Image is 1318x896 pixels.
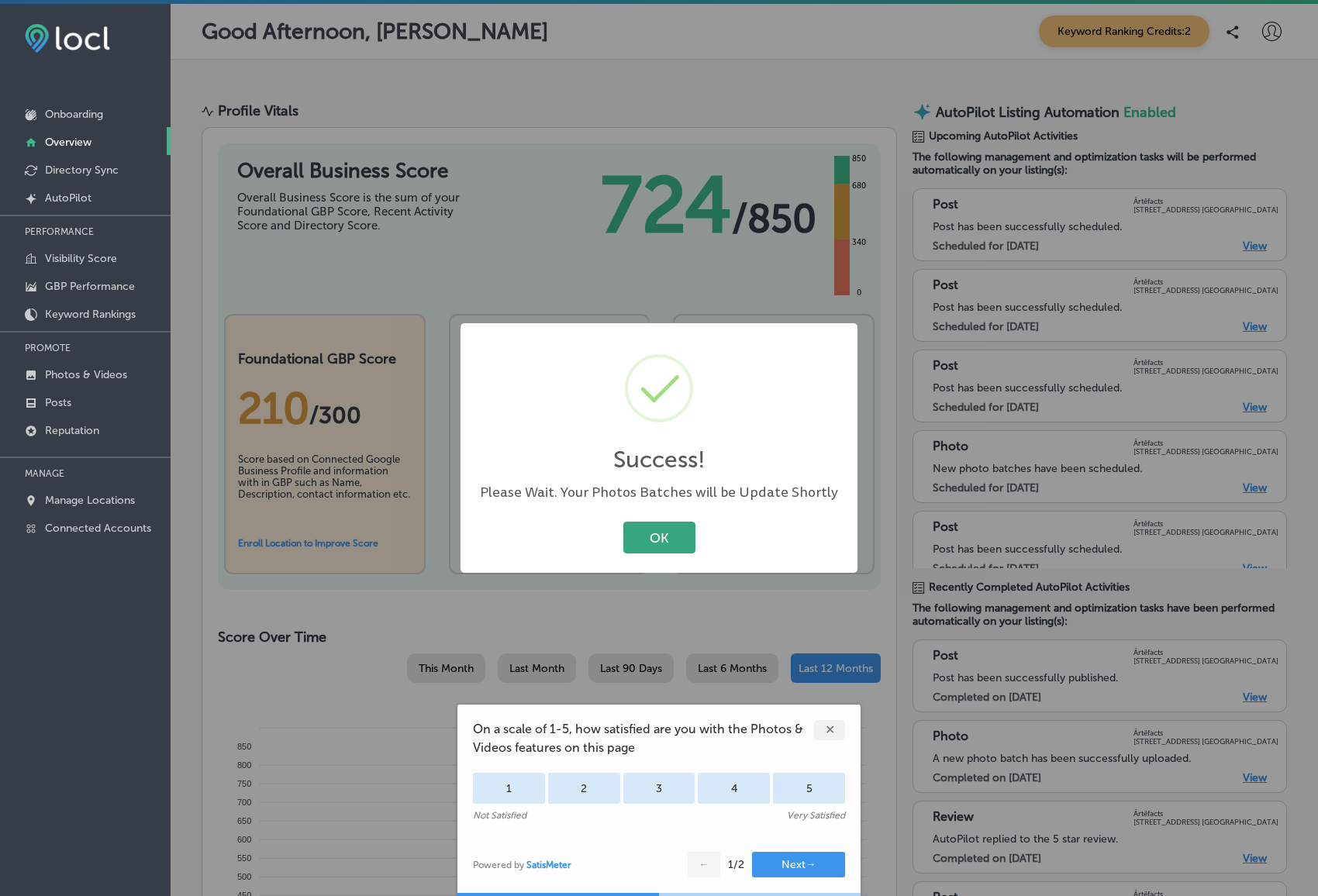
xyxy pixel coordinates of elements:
[45,108,103,121] p: Onboarding
[473,773,545,804] div: 1
[45,252,117,265] p: Visibility Score
[45,191,91,205] p: AutoPilot
[45,136,91,149] p: Overview
[45,164,119,177] p: Directory Sync
[773,773,845,804] div: 5
[476,483,842,502] div: Please Wait. Your Photos Batches will be Update Shortly
[45,368,127,381] p: Photos & Videos
[814,720,845,740] div: ✕
[548,773,620,804] div: 2
[473,860,571,870] div: Powered by
[787,810,845,821] div: Very Satisfied
[25,24,110,53] img: fda3e92497d09a02dc62c9cd864e3231.png
[473,810,526,821] div: Not Satisfied
[45,494,135,507] p: Manage Locations
[623,522,695,553] button: OK
[45,424,99,437] p: Reputation
[45,280,135,293] p: GBP Performance
[728,858,744,871] div: 1 / 2
[45,308,136,321] p: Keyword Rankings
[752,852,845,877] button: Next→
[613,446,706,474] h2: Success!
[473,720,814,757] span: On a scale of 1-5, how satisfied are you with the Photos & Videos features on this page
[526,860,571,870] a: SatisMeter
[45,396,71,409] p: Posts
[698,773,770,804] div: 4
[623,773,695,804] div: 3
[688,852,720,877] button: ←
[45,522,151,535] p: Connected Accounts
